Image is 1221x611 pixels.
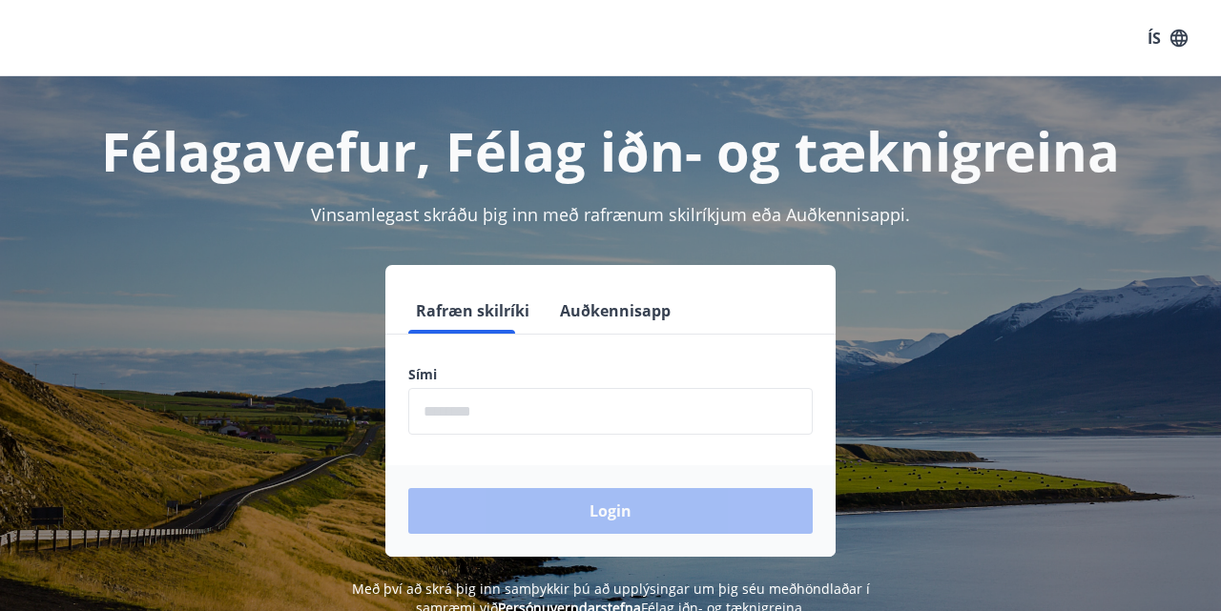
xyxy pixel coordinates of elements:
[311,203,910,226] span: Vinsamlegast skráðu þig inn með rafrænum skilríkjum eða Auðkennisappi.
[408,365,813,384] label: Sími
[552,288,678,334] button: Auðkennisapp
[1137,21,1198,55] button: ÍS
[23,114,1198,187] h1: Félagavefur, Félag iðn- og tæknigreina
[408,288,537,334] button: Rafræn skilríki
